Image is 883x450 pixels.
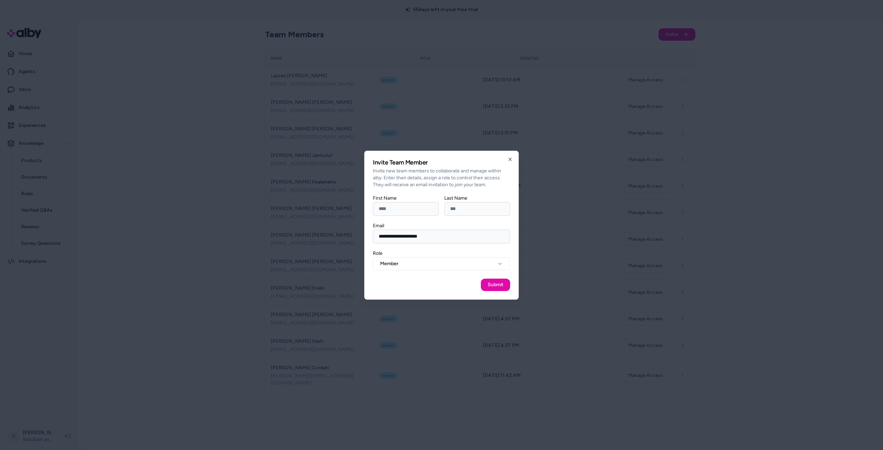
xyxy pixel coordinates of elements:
[481,279,510,291] button: Submit
[373,250,383,256] label: Role
[373,195,397,201] label: First Name
[373,168,510,188] p: Invite new team members to collaborate and manage within alby. Enter their details, assign a role...
[444,195,467,201] label: Last Name
[373,159,510,166] h2: Invite Team Member
[373,223,384,229] label: Email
